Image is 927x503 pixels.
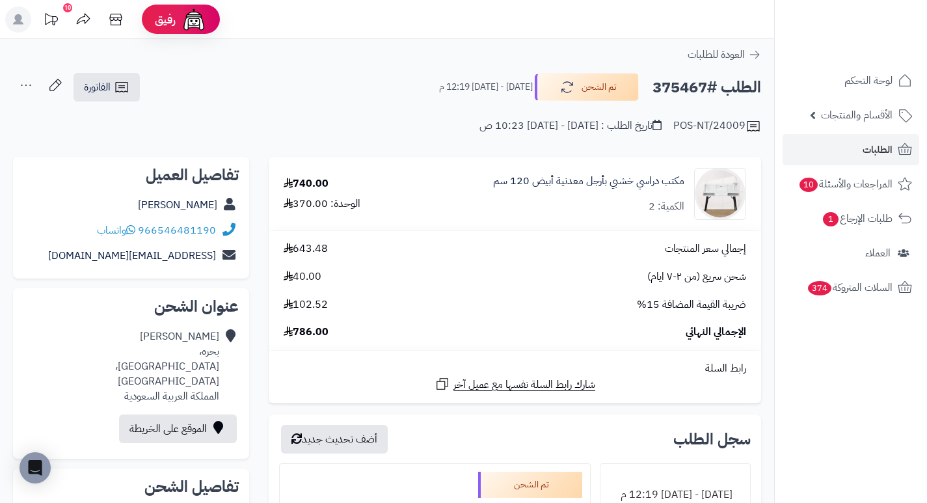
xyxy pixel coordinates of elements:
[48,248,216,264] a: [EMAIL_ADDRESS][DOMAIN_NAME]
[807,279,893,297] span: السلات المتروكة
[493,174,684,189] a: مكتب دراسي خشبي بأرجل معدنية أبيض 120 سم
[138,197,217,213] a: [PERSON_NAME]
[647,269,746,284] span: شحن سريع (من ٢-٧ ايام)
[637,297,746,312] span: ضريبة القيمة المضافة 15%
[686,325,746,340] span: الإجمالي النهائي
[649,199,684,214] div: الكمية: 2
[695,168,746,220] img: 1755518062-1-90x90.jpg
[138,223,216,238] a: 966546481190
[783,203,919,234] a: طلبات الإرجاع1
[844,72,893,90] span: لوحة التحكم
[865,244,891,262] span: العملاء
[453,377,595,392] span: شارك رابط السلة نفسها مع عميل آخر
[479,118,662,133] div: تاريخ الطلب : [DATE] - [DATE] 10:23 ص
[284,197,360,211] div: الوحدة: 370.00
[478,472,582,498] div: تم الشحن
[23,329,219,403] div: [PERSON_NAME] بحره، [GEOGRAPHIC_DATA]، [GEOGRAPHIC_DATA] المملكة العربية السعودية
[798,175,893,193] span: المراجعات والأسئلة
[783,134,919,165] a: الطلبات
[823,212,839,226] span: 1
[652,74,761,101] h2: الطلب #375467
[783,272,919,303] a: السلات المتروكة374
[119,415,237,443] a: الموقع على الخريطة
[688,47,761,62] a: العودة للطلبات
[863,141,893,159] span: الطلبات
[23,479,239,495] h2: تفاصيل الشحن
[799,178,818,192] span: 10
[274,361,756,376] div: رابط السلة
[20,452,51,483] div: Open Intercom Messenger
[23,299,239,314] h2: عنوان الشحن
[783,169,919,200] a: المراجعات والأسئلة10
[821,106,893,124] span: الأقسام والمنتجات
[284,241,328,256] span: 643.48
[84,79,111,95] span: الفاتورة
[673,118,761,134] div: POS-NT/24009
[673,431,751,447] h3: سجل الطلب
[63,3,72,12] div: 10
[535,74,639,101] button: تم الشحن
[284,176,329,191] div: 740.00
[688,47,745,62] span: العودة للطلبات
[181,7,207,33] img: ai-face.png
[783,238,919,269] a: العملاء
[284,269,321,284] span: 40.00
[284,297,328,312] span: 102.52
[23,167,239,183] h2: تفاصيل العميل
[783,65,919,96] a: لوحة التحكم
[281,425,388,454] button: أضف تحديث جديد
[665,241,746,256] span: إجمالي سعر المنتجات
[439,81,533,94] small: [DATE] - [DATE] 12:19 م
[435,376,595,392] a: شارك رابط السلة نفسها مع عميل آخر
[97,223,135,238] a: واتساب
[822,210,893,228] span: طلبات الإرجاع
[155,12,176,27] span: رفيق
[34,7,67,36] a: تحديثات المنصة
[74,73,140,102] a: الفاتورة
[284,325,329,340] span: 786.00
[808,281,831,295] span: 374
